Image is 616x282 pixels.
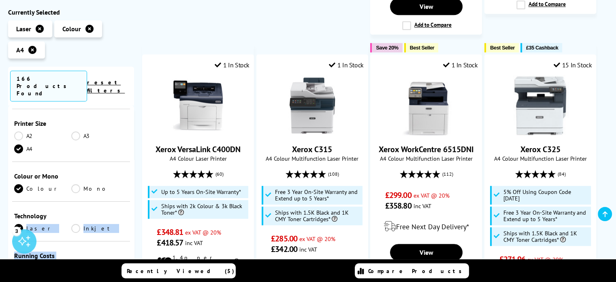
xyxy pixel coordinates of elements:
[121,263,236,278] a: Recently Viewed (5)
[62,25,81,33] span: Colour
[443,61,478,69] div: 1 In Stock
[14,212,128,220] div: Technology
[16,25,31,33] span: Laser
[299,235,335,243] span: ex VAT @ 20%
[520,144,561,155] a: Xerox C325
[14,184,71,193] a: Colour
[185,228,221,236] span: ex VAT @ 20%
[14,252,128,260] div: Running Costs
[157,254,239,269] li: 1.4p per mono page
[510,129,571,138] a: Xerox C325
[396,129,456,138] a: Xerox WorkCentre 6515DNI
[442,166,453,182] span: (112)
[527,256,563,263] span: ex VAT @ 20%
[275,209,360,222] span: Ships with 1.5K Black and 1K CMY Toner Cartridges*
[385,200,411,211] span: £358.80
[271,244,297,254] span: £342.00
[168,129,228,138] a: Xerox VersaLink C400DN
[355,263,469,278] a: Compare Products
[414,202,431,210] span: inc VAT
[71,184,128,193] a: Mono
[375,215,477,238] div: modal_delivery
[215,61,249,69] div: 1 In Stock
[396,75,456,136] img: Xerox WorkCentre 6515DNI
[14,144,71,153] a: A4
[484,43,519,52] button: Best Seller
[292,144,332,155] a: Xerox C315
[14,131,71,140] a: A2
[489,155,592,162] span: A4 Colour Multifunction Laser Printer
[14,172,128,180] div: Colour or Mono
[520,43,562,52] button: £35 Cashback
[516,0,566,9] label: Add to Compare
[414,192,450,199] span: ex VAT @ 20%
[275,189,360,202] span: Free 3 Year On-Site Warranty and Extend up to 5 Years*
[379,144,474,155] a: Xerox WorkCentre 6515DNI
[503,189,589,202] span: 5% Off Using Coupon Code [DATE]
[510,75,571,136] img: Xerox C325
[161,203,247,216] span: Ships with 2k Colour & 3k Black Toner*
[8,8,134,16] div: Currently Selected
[385,190,411,200] span: £299.00
[12,226,21,235] div: 3
[299,245,317,253] span: inc VAT
[16,46,24,54] span: A4
[404,43,439,52] button: Best Seller
[87,79,125,94] a: reset filters
[526,45,558,51] span: £35 Cashback
[271,233,297,244] span: £285.00
[282,75,343,136] img: Xerox C315
[490,45,515,51] span: Best Seller
[261,155,364,162] span: A4 Colour Multifunction Laser Printer
[376,45,398,51] span: Save 20%
[375,155,477,162] span: A4 Colour Multifunction Laser Printer
[10,71,87,101] span: 166 Products Found
[410,45,435,51] span: Best Seller
[14,224,71,233] a: Laser
[14,119,128,127] div: Printer Size
[370,43,402,52] button: Save 20%
[282,129,343,138] a: Xerox C315
[329,61,364,69] div: 1 In Stock
[503,230,589,243] span: Ships with 1.5K Black and 1K CMY Toner Cartridges*
[390,244,463,261] a: View
[554,61,592,69] div: 15 In Stock
[127,267,234,275] span: Recently Viewed (5)
[185,239,203,247] span: inc VAT
[71,131,128,140] a: A3
[215,166,224,182] span: (60)
[328,166,339,182] span: (108)
[499,254,526,265] span: £271.96
[157,237,183,248] span: £418.57
[558,166,566,182] span: (84)
[161,189,241,195] span: Up to 5 Years On-Site Warranty*
[503,209,589,222] span: Free 3 Year On-Site Warranty and Extend up to 5 Years*
[71,224,128,233] a: Inkjet
[368,267,466,275] span: Compare Products
[402,21,452,30] label: Add to Compare
[157,227,183,237] span: £348.81
[168,75,228,136] img: Xerox VersaLink C400DN
[156,144,241,155] a: Xerox VersaLink C400DN
[147,155,249,162] span: A4 Colour Laser Printer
